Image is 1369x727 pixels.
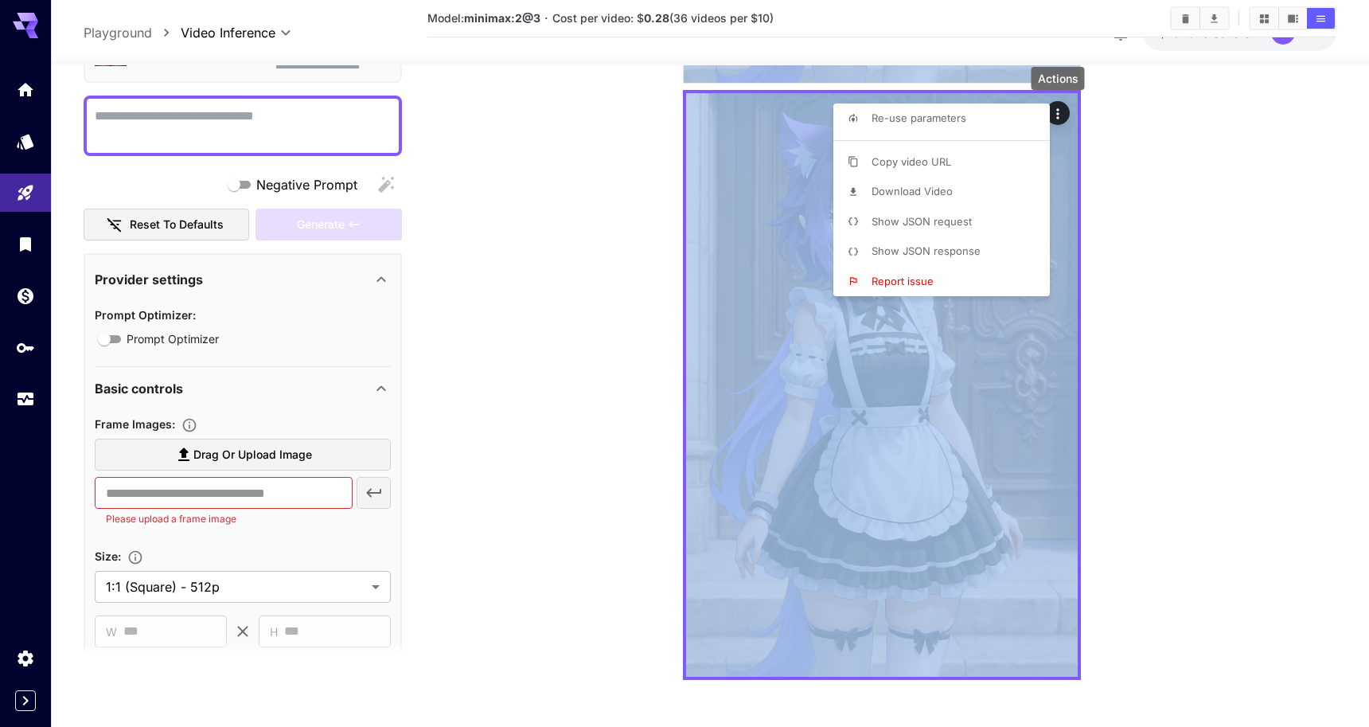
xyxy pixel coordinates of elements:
span: Report issue [872,275,934,287]
span: Download Video [872,185,953,197]
span: Show JSON response [872,244,981,257]
div: Actions [1032,67,1085,90]
span: Show JSON request [872,215,972,228]
span: Copy video URL [872,155,951,168]
span: Re-use parameters [872,111,966,124]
